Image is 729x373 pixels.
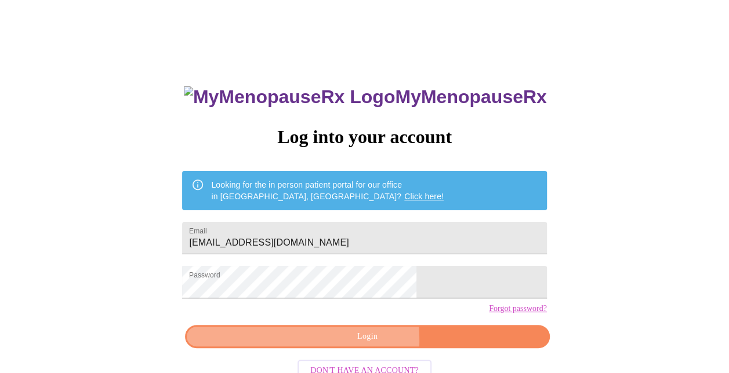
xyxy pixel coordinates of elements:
[182,126,546,148] h3: Log into your account
[198,330,536,344] span: Login
[489,304,547,313] a: Forgot password?
[185,325,549,349] button: Login
[184,86,395,108] img: MyMenopauseRx Logo
[184,86,547,108] h3: MyMenopauseRx
[404,192,444,201] a: Click here!
[211,174,444,207] div: Looking for the in person patient portal for our office in [GEOGRAPHIC_DATA], [GEOGRAPHIC_DATA]?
